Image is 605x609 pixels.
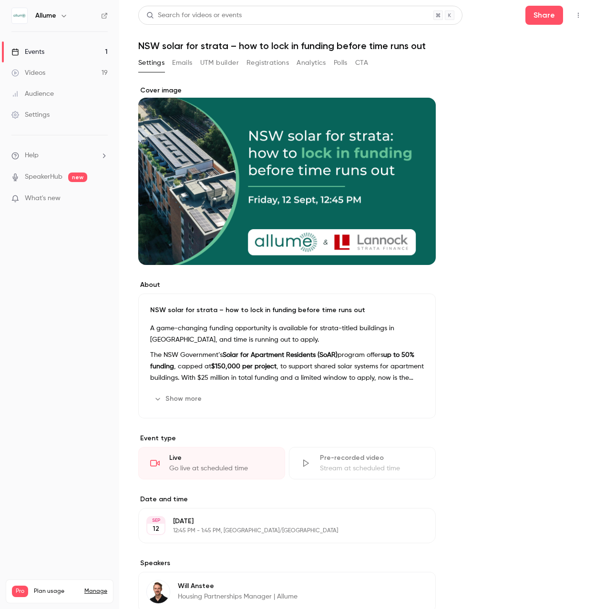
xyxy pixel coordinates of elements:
[12,586,28,597] span: Pro
[138,558,436,568] label: Speakers
[355,55,368,71] button: CTA
[138,447,285,479] div: LiveGo live at scheduled time
[11,47,44,57] div: Events
[25,151,39,161] span: Help
[169,464,273,473] div: Go live at scheduled time
[138,55,164,71] button: Settings
[150,305,424,315] p: NSW solar for strata – how to lock in funding before time runs out
[173,527,385,535] p: 12:45 PM - 1:45 PM, [GEOGRAPHIC_DATA]/[GEOGRAPHIC_DATA]
[96,194,108,203] iframe: Noticeable Trigger
[25,193,61,203] span: What's new
[178,592,297,601] p: Housing Partnerships Manager | Allume
[223,352,338,358] strong: Solar for Apartment Residents (SoAR)
[146,10,242,20] div: Search for videos or events
[150,349,424,384] p: The NSW Government’s program offers , capped at , to support shared solar systems for apartment b...
[172,55,192,71] button: Emails
[169,453,273,463] div: Live
[68,173,87,182] span: new
[84,588,107,595] a: Manage
[150,391,207,406] button: Show more
[11,110,50,120] div: Settings
[178,581,297,591] p: Will Anstee
[34,588,79,595] span: Plan usage
[297,55,326,71] button: Analytics
[138,40,586,51] h1: NSW solar for strata – how to lock in funding before time runs out
[147,580,170,603] img: Will Anstee
[246,55,289,71] button: Registrations
[525,6,563,25] button: Share
[173,517,385,526] p: [DATE]
[211,363,277,370] strong: $150,000 per project
[12,8,27,23] img: Allume
[320,453,424,463] div: Pre-recorded video
[147,517,164,524] div: SEP
[11,68,45,78] div: Videos
[289,447,436,479] div: Pre-recorded videoStream at scheduled time
[35,11,56,20] h6: Allume
[138,434,436,443] p: Event type
[334,55,348,71] button: Polls
[138,495,436,504] label: Date and time
[138,280,436,290] label: About
[138,86,436,265] section: Cover image
[320,464,424,473] div: Stream at scheduled time
[138,86,436,95] label: Cover image
[11,89,54,99] div: Audience
[11,151,108,161] li: help-dropdown-opener
[153,524,159,534] p: 12
[25,172,62,182] a: SpeakerHub
[150,323,424,345] p: A game-changing funding opportunity is available for strata-titled buildings in [GEOGRAPHIC_DATA]...
[200,55,239,71] button: UTM builder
